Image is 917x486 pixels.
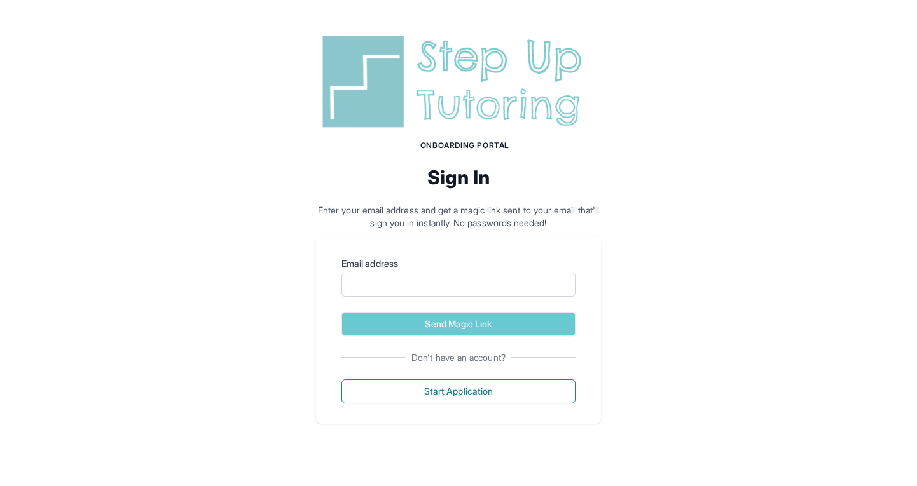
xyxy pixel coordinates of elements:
[341,257,576,270] label: Email address
[406,351,511,364] span: Don't have an account?
[341,379,576,403] button: Start Application
[329,140,601,151] h1: Onboarding Portal
[341,312,576,336] button: Send Magic Link
[316,30,601,133] img: Step Up Tutoring horizontal logo
[316,204,601,229] p: Enter your email address and get a magic link sent to your email that'll sign you in instantly. N...
[316,166,601,189] h2: Sign In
